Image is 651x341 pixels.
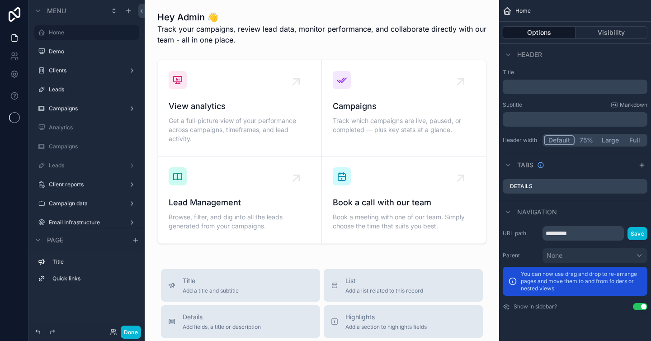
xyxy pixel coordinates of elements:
[503,230,539,237] label: URL path
[121,326,141,339] button: Done
[517,208,557,217] span: Navigation
[183,276,239,285] span: Title
[345,276,423,285] span: List
[503,80,647,94] div: scrollable content
[521,270,642,292] p: You can now use drag and drop to re-arrange pages and move them to and from folders or nested views
[515,7,531,14] span: Home
[161,305,320,338] button: DetailsAdd fields, a title or description
[324,269,483,302] button: ListAdd a list related to this record
[47,236,63,245] span: Page
[575,135,598,145] button: 75%
[547,251,562,260] span: None
[345,287,423,294] span: Add a list related to this record
[514,303,557,310] label: Show in sidebar?
[52,258,136,265] label: Title
[49,29,134,36] label: Home
[503,101,522,109] label: Subtitle
[510,183,533,190] label: Details
[49,124,137,131] label: Analytics
[29,251,145,295] div: scrollable content
[517,161,533,170] span: Tabs
[345,323,427,331] span: Add a section to highlights fields
[52,275,136,282] label: Quick links
[49,143,137,150] label: Campaigns
[47,6,66,15] span: Menu
[324,305,483,338] button: HighlightsAdd a section to highlights fields
[627,227,647,240] button: Save
[611,101,647,109] a: Markdown
[183,323,261,331] span: Add fields, a title or description
[161,269,320,302] button: TitleAdd a title and subtitle
[49,181,125,188] label: Client reports
[345,313,427,322] span: Highlights
[503,137,539,144] label: Header width
[598,135,623,145] button: Large
[503,252,539,259] label: Parent
[620,101,647,109] span: Markdown
[503,26,576,39] button: Options
[517,50,542,59] span: Header
[542,248,647,263] button: None
[49,162,125,169] label: Leads
[183,313,261,322] span: Details
[623,135,646,145] button: Full
[49,67,125,74] label: Clients
[544,135,575,145] button: Default
[49,219,125,226] label: Email Infrastructure
[49,86,137,93] label: Leads
[183,287,239,294] span: Add a title and subtitle
[49,48,137,55] label: Demo
[49,200,125,207] label: Campaign data
[49,105,125,112] label: Campaigns
[503,112,647,127] div: scrollable content
[576,26,648,39] button: Visibility
[503,69,647,76] label: Title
